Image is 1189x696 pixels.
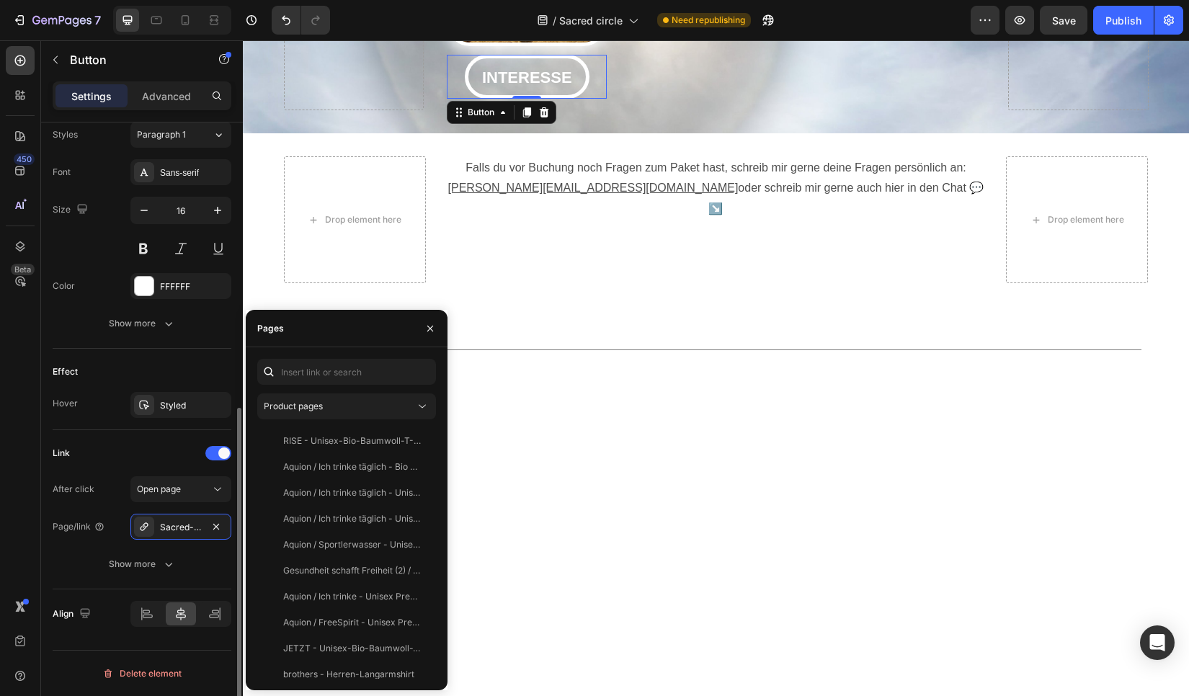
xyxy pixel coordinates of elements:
span: Open page [137,483,181,494]
div: Hover [53,397,78,410]
div: Aquion / Ich trinke - Unisex Premium Kapuzenjacke [283,590,422,603]
div: Aquion / Sportlerwasser - Unisex-Bio-Baumwoll-T-Shirt [283,538,422,551]
p: Button [70,51,192,68]
div: Beta [11,264,35,275]
div: Color [53,280,75,293]
button: Show more [53,551,231,577]
button: Save [1040,6,1087,35]
span: Product pages [264,401,323,411]
div: Show more [109,316,176,331]
div: Show more [109,557,176,571]
p: 7 [94,12,101,29]
div: Gesundheit schafft Freiheit (2) / 100% Bio T-Shirt Herren (weiß) [283,564,422,577]
p: Advanced [142,89,191,104]
button: Paragraph 1 [130,122,231,148]
span: / [553,13,556,28]
button: Open page [130,476,231,502]
div: Aquion / FreeSpirit - Unisex Premium Kapuzenjacke [283,616,422,629]
div: Sans-serif [160,166,228,179]
div: Undo/Redo [272,6,330,35]
div: FFFFFF [160,280,228,293]
div: Delete element [102,665,182,682]
button: Show more [53,311,231,336]
div: Effect [53,365,78,378]
div: Styled [160,399,228,412]
div: brothers - Herren-Langarmshirt [283,668,414,681]
button: 7 [6,6,107,35]
div: Aquion / Ich trinke täglich - Unisex-Bio-Baumwoll-T-Shirt [283,512,422,525]
iframe: Design area [243,40,1189,696]
div: Aquion / Ich trinke täglich - Unisex Bio-Raglan-Pullover [283,486,422,499]
div: Aquion / Ich trinke täglich - Bio Premium Poloshirt [283,460,422,473]
div: Styles [53,128,78,141]
div: Font [53,166,71,179]
p: Settings [71,89,112,104]
button: Publish [1093,6,1154,35]
div: RISE - Unisex-Bio-Baumwoll-T-Shirt [283,434,422,447]
div: Align [53,604,94,624]
span: Need republishing [672,14,745,27]
div: Page/link [53,520,105,533]
span: Sacred circle [559,13,623,28]
div: JETZT - Unisex-Bio-Baumwoll-T-Shirt [283,642,422,655]
div: After click [53,483,94,496]
button: Product pages [257,393,436,419]
div: Open Intercom Messenger [1140,625,1175,660]
button: Delete element [53,662,231,685]
input: Insert link or search [257,359,436,385]
div: Sacred-circle-heiliger-kreis-wo-wunder-passieren [160,521,202,534]
div: Link [53,447,70,460]
span: Save [1052,14,1076,27]
div: Pages [257,322,284,335]
div: Publish [1105,13,1141,28]
div: Drop element here [805,174,881,185]
span: Paragraph 1 [137,128,186,141]
div: Size [53,200,91,220]
div: 450 [14,153,35,165]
